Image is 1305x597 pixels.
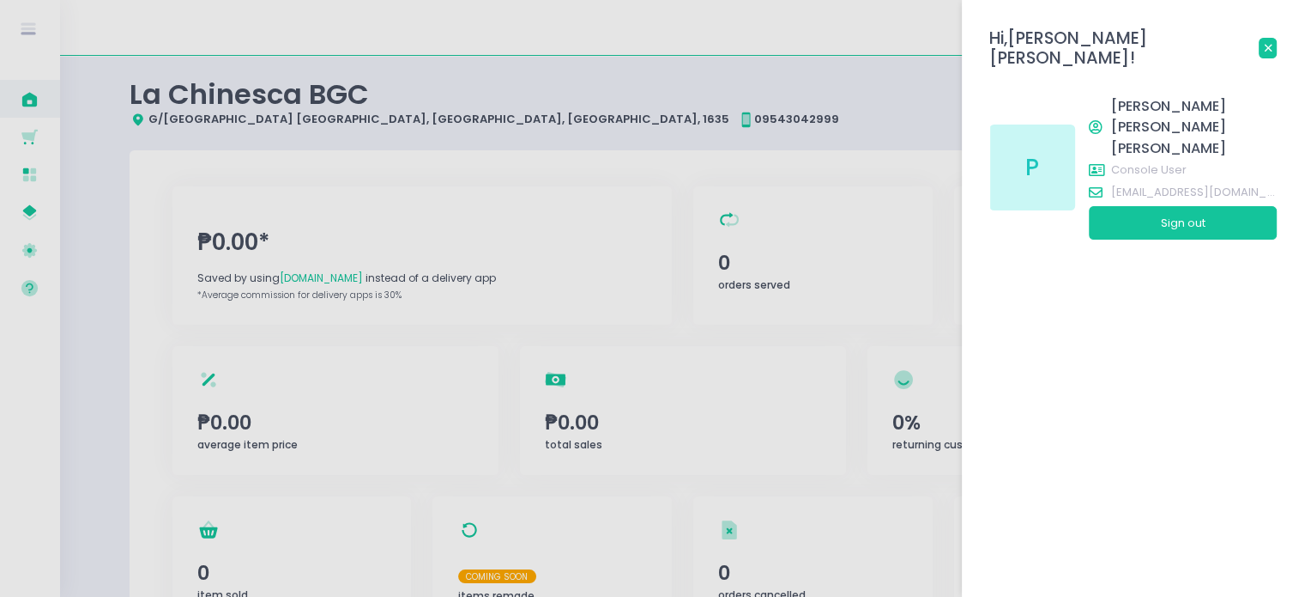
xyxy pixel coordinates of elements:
[990,28,1260,69] h3: Hi, [PERSON_NAME] [PERSON_NAME] !
[1112,161,1278,179] span: console user
[1112,184,1278,201] span: [EMAIL_ADDRESS][DOMAIN_NAME]
[1112,96,1278,159] span: [PERSON_NAME] [PERSON_NAME] [PERSON_NAME]
[1090,184,1278,206] a: [EMAIL_ADDRESS][DOMAIN_NAME]
[990,125,1076,210] div: P
[1090,206,1278,239] button: Sign out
